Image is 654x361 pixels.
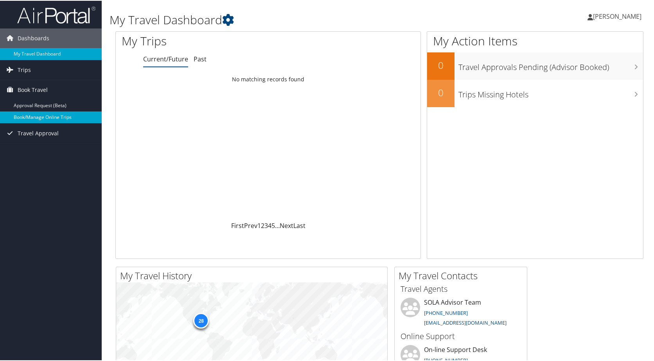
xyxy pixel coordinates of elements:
[261,221,264,229] a: 2
[399,268,527,282] h2: My Travel Contacts
[18,59,31,79] span: Trips
[401,330,521,341] h3: Online Support
[116,72,420,86] td: No matching records found
[401,283,521,294] h3: Travel Agents
[18,79,48,99] span: Book Travel
[18,28,49,47] span: Dashboards
[120,268,387,282] h2: My Travel History
[275,221,280,229] span: …
[593,11,641,20] span: [PERSON_NAME]
[280,221,293,229] a: Next
[424,318,507,325] a: [EMAIL_ADDRESS][DOMAIN_NAME]
[231,221,244,229] a: First
[17,5,95,23] img: airportal-logo.png
[397,297,525,329] li: SOLA Advisor Team
[427,52,643,79] a: 0Travel Approvals Pending (Advisor Booked)
[424,309,468,316] a: [PHONE_NUMBER]
[257,221,261,229] a: 1
[588,4,649,27] a: [PERSON_NAME]
[244,221,257,229] a: Prev
[18,123,59,142] span: Travel Approval
[264,221,268,229] a: 3
[427,32,643,48] h1: My Action Items
[427,85,455,99] h2: 0
[293,221,305,229] a: Last
[427,58,455,71] h2: 0
[458,84,643,99] h3: Trips Missing Hotels
[194,54,207,63] a: Past
[193,312,209,328] div: 28
[110,11,469,27] h1: My Travel Dashboard
[271,221,275,229] a: 5
[143,54,188,63] a: Current/Future
[427,79,643,106] a: 0Trips Missing Hotels
[268,221,271,229] a: 4
[122,32,288,48] h1: My Trips
[458,57,643,72] h3: Travel Approvals Pending (Advisor Booked)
